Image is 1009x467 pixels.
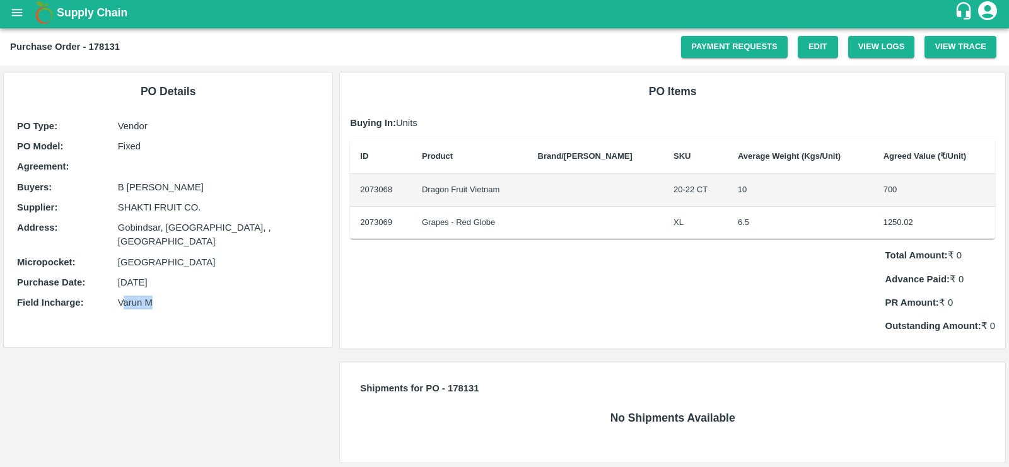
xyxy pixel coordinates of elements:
td: Grapes - Red Globe [412,207,528,239]
p: ₹ 0 [885,319,995,333]
td: 2073069 [350,207,412,239]
p: SHAKTI FRUIT CO. [118,200,320,214]
td: 2073068 [350,174,412,207]
h6: PO Details [14,83,322,100]
h6: PO Items [350,83,995,100]
b: Product [422,151,453,161]
b: Brand/[PERSON_NAME] [538,151,633,161]
b: PR Amount: [885,297,939,308]
button: View Logs [848,36,915,58]
b: Field Incharge : [17,297,84,308]
p: Varun M [118,296,320,309]
b: Buying In: [350,118,396,128]
b: Shipments for PO - 178131 [360,383,479,393]
td: Dragon Fruit Vietnam [412,174,528,207]
td: 6.5 [728,207,873,239]
td: 10 [728,174,873,207]
b: SKU [674,151,691,161]
p: [GEOGRAPHIC_DATA] [118,255,320,269]
td: XL [663,207,728,239]
p: Fixed [118,139,320,153]
a: Edit [798,36,838,58]
b: Total Amount: [885,250,948,260]
b: Micropocket : [17,257,75,267]
p: Units [350,116,995,130]
p: ₹ 0 [885,296,995,309]
b: PO Model : [17,141,63,151]
b: ID [360,151,368,161]
a: Supply Chain [57,4,954,21]
b: PO Type : [17,121,57,131]
td: 1250.02 [873,207,995,239]
a: Payment Requests [681,36,788,58]
p: [DATE] [118,275,320,289]
b: Supplier : [17,202,57,212]
b: Purchase Date : [17,277,85,287]
b: Advance Paid: [885,274,950,284]
p: Vendor [118,119,320,133]
td: 20-22 CT [663,174,728,207]
td: 700 [873,174,995,207]
p: ₹ 0 [885,248,995,262]
p: ₹ 0 [885,272,995,286]
b: Buyers : [17,182,52,192]
p: Gobindsar, [GEOGRAPHIC_DATA], , [GEOGRAPHIC_DATA] [118,221,320,249]
button: View Trace [924,36,996,58]
b: Average Weight (Kgs/Unit) [738,151,841,161]
b: Purchase Order - 178131 [10,42,120,52]
b: Address : [17,222,57,233]
b: Agreed Value (₹/Unit) [884,151,967,161]
b: Outstanding Amount: [885,321,981,331]
p: B [PERSON_NAME] [118,180,320,194]
b: Agreement: [17,161,69,171]
div: customer-support [954,1,976,24]
h6: No Shipments Available [355,409,990,427]
b: Supply Chain [57,6,127,19]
